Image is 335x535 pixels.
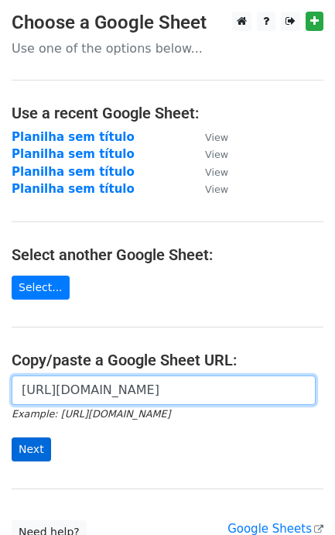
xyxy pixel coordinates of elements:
[190,182,228,196] a: View
[12,245,323,264] h4: Select another Google Sheet:
[12,12,323,34] h3: Choose a Google Sheet
[12,182,135,196] a: Planilha sem título
[12,437,51,461] input: Next
[12,351,323,369] h4: Copy/paste a Google Sheet URL:
[190,130,228,144] a: View
[12,276,70,300] a: Select...
[12,165,135,179] a: Planilha sem título
[205,166,228,178] small: View
[190,147,228,161] a: View
[12,408,170,420] small: Example: [URL][DOMAIN_NAME]
[12,40,323,57] p: Use one of the options below...
[190,165,228,179] a: View
[12,104,323,122] h4: Use a recent Google Sheet:
[205,149,228,160] small: View
[12,130,135,144] a: Planilha sem título
[258,461,335,535] div: Widget de chat
[205,132,228,143] small: View
[258,461,335,535] iframe: Chat Widget
[12,147,135,161] a: Planilha sem título
[205,183,228,195] small: View
[12,376,316,405] input: Paste your Google Sheet URL here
